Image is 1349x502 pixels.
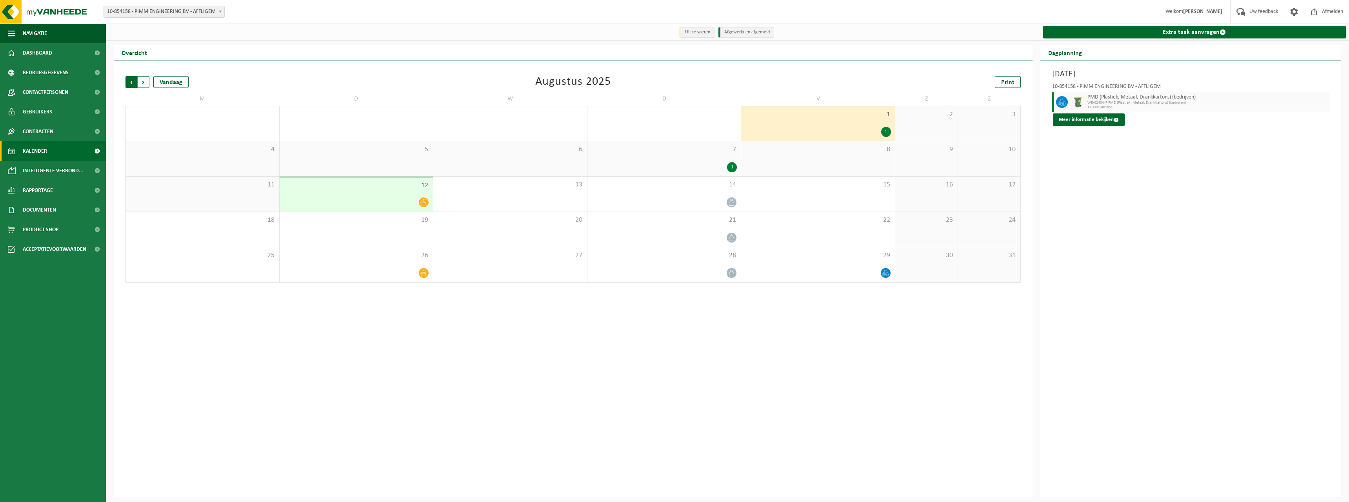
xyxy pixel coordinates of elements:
[433,92,587,106] td: W
[23,220,58,239] span: Product Shop
[745,251,891,260] span: 29
[280,92,434,106] td: D
[1087,94,1327,100] span: PMD (Plastiek, Metaal, Drankkartons) (bedrijven)
[745,181,891,189] span: 15
[958,92,1021,106] td: Z
[138,76,149,88] span: Volgende
[23,161,84,181] span: Intelligente verbond...
[718,27,774,38] li: Afgewerkt en afgemeld
[437,216,583,225] span: 20
[962,216,1016,225] span: 24
[437,181,583,189] span: 13
[962,145,1016,154] span: 10
[745,110,891,119] span: 1
[130,145,275,154] span: 4
[1043,26,1346,38] a: Extra taak aanvragen
[962,181,1016,189] span: 17
[23,24,47,43] span: Navigatie
[23,82,68,102] span: Contactpersonen
[591,145,737,154] span: 7
[1183,9,1222,15] strong: [PERSON_NAME]
[284,181,429,190] span: 12
[23,122,53,141] span: Contracten
[679,27,714,38] li: Uit te voeren
[23,239,86,259] span: Acceptatievoorwaarden
[995,76,1021,88] a: Print
[130,181,275,189] span: 11
[881,127,891,137] div: 1
[23,200,56,220] span: Documenten
[130,251,275,260] span: 25
[1001,79,1014,86] span: Print
[745,216,891,225] span: 22
[962,110,1016,119] span: 3
[899,110,954,119] span: 2
[1040,45,1090,60] h2: Dagplanning
[437,145,583,154] span: 6
[899,145,954,154] span: 9
[284,216,429,225] span: 19
[125,76,137,88] span: Vorige
[1053,113,1125,126] button: Meer informatie bekijken
[899,216,954,225] span: 23
[591,251,737,260] span: 28
[741,92,895,106] td: V
[1072,96,1084,108] img: WB-0240-HPE-GN-50
[899,181,954,189] span: 16
[899,251,954,260] span: 30
[130,216,275,225] span: 18
[23,102,52,122] span: Gebruikers
[284,251,429,260] span: 26
[23,181,53,200] span: Rapportage
[587,92,742,106] td: D
[104,6,224,17] span: 10-854158 - PIMM ENGINEERING BV - AFFLIGEM
[745,145,891,154] span: 8
[23,141,47,161] span: Kalender
[1087,105,1327,110] span: T250001401851
[23,63,69,82] span: Bedrijfsgegevens
[895,92,958,106] td: Z
[125,92,280,106] td: M
[535,76,611,88] div: Augustus 2025
[23,43,52,63] span: Dashboard
[153,76,189,88] div: Vandaag
[962,251,1016,260] span: 31
[1087,100,1327,105] span: WB-0240-HP PMD (Plastiek, Metaal, Drankkartons) (bedrijven)
[1052,84,1330,92] div: 10-854158 - PIMM ENGINEERING BV - AFFLIGEM
[437,251,583,260] span: 27
[114,45,155,60] h2: Overzicht
[1052,68,1330,80] h3: [DATE]
[104,6,225,18] span: 10-854158 - PIMM ENGINEERING BV - AFFLIGEM
[727,162,737,172] div: 1
[591,216,737,225] span: 21
[591,181,737,189] span: 14
[284,145,429,154] span: 5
